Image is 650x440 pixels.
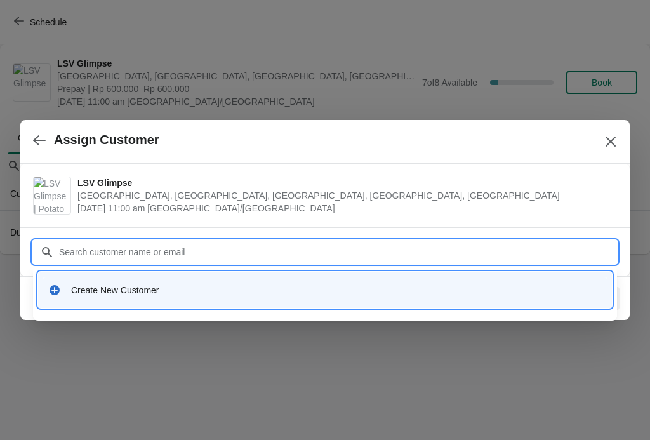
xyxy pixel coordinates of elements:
span: [DATE] 11:00 am [GEOGRAPHIC_DATA]/[GEOGRAPHIC_DATA] [77,202,611,215]
div: Create New Customer [71,284,602,297]
span: LSV Glimpse [77,177,611,189]
button: Close [599,130,622,153]
input: Search customer name or email [58,241,617,263]
span: [GEOGRAPHIC_DATA], [GEOGRAPHIC_DATA], [GEOGRAPHIC_DATA], [GEOGRAPHIC_DATA], [GEOGRAPHIC_DATA] [77,189,611,202]
img: LSV Glimpse | Potato Head Suites & Studios, Jalan Petitenget, Seminyak, Badung Regency, Bali, Ind... [34,177,70,214]
h2: Assign Customer [54,133,159,147]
